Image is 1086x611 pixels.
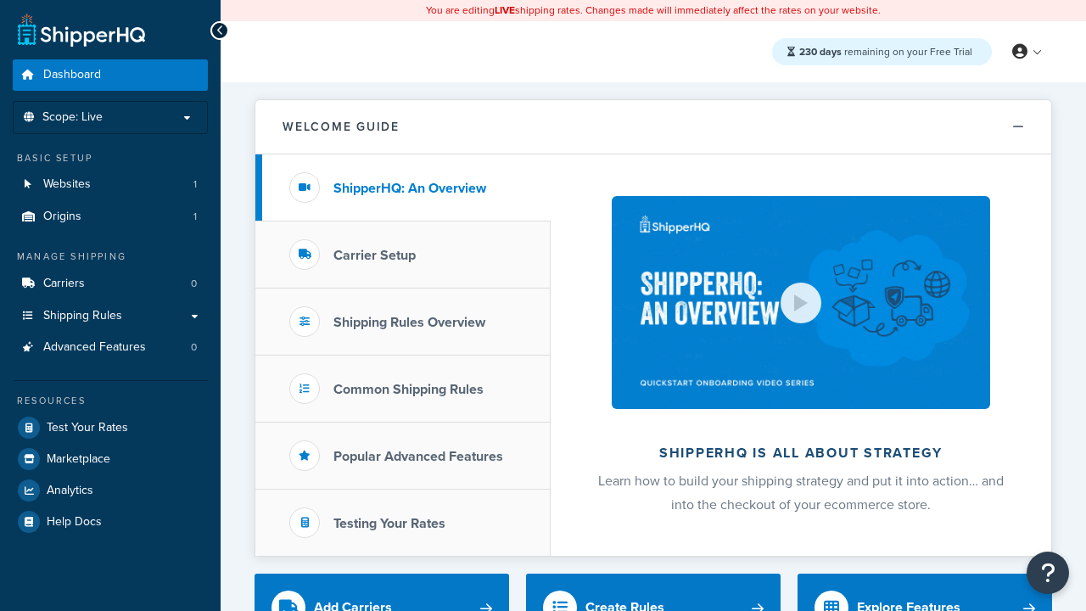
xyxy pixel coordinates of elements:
[598,471,1004,514] span: Learn how to build your shipping strategy and put it into action… and into the checkout of your e...
[333,382,484,397] h3: Common Shipping Rules
[13,300,208,332] a: Shipping Rules
[13,268,208,300] li: Carriers
[43,340,146,355] span: Advanced Features
[13,169,208,200] li: Websites
[13,475,208,506] a: Analytics
[43,68,101,82] span: Dashboard
[13,201,208,233] a: Origins1
[42,110,103,125] span: Scope: Live
[47,452,110,467] span: Marketplace
[47,421,128,435] span: Test Your Rates
[193,210,197,224] span: 1
[13,507,208,537] a: Help Docs
[47,515,102,530] span: Help Docs
[1027,552,1069,594] button: Open Resource Center
[13,249,208,264] div: Manage Shipping
[13,201,208,233] li: Origins
[283,121,400,133] h2: Welcome Guide
[13,151,208,165] div: Basic Setup
[333,449,503,464] h3: Popular Advanced Features
[333,516,445,531] h3: Testing Your Rates
[799,44,842,59] strong: 230 days
[495,3,515,18] b: LIVE
[13,412,208,443] a: Test Your Rates
[191,340,197,355] span: 0
[612,196,990,409] img: ShipperHQ is all about strategy
[43,277,85,291] span: Carriers
[43,177,91,192] span: Websites
[191,277,197,291] span: 0
[596,446,1006,461] h2: ShipperHQ is all about strategy
[43,309,122,323] span: Shipping Rules
[13,332,208,363] a: Advanced Features0
[13,394,208,408] div: Resources
[255,100,1051,154] button: Welcome Guide
[13,444,208,474] a: Marketplace
[13,169,208,200] a: Websites1
[13,59,208,91] a: Dashboard
[47,484,93,498] span: Analytics
[13,332,208,363] li: Advanced Features
[43,210,81,224] span: Origins
[193,177,197,192] span: 1
[333,315,485,330] h3: Shipping Rules Overview
[13,268,208,300] a: Carriers0
[333,181,486,196] h3: ShipperHQ: An Overview
[333,248,416,263] h3: Carrier Setup
[799,44,972,59] span: remaining on your Free Trial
